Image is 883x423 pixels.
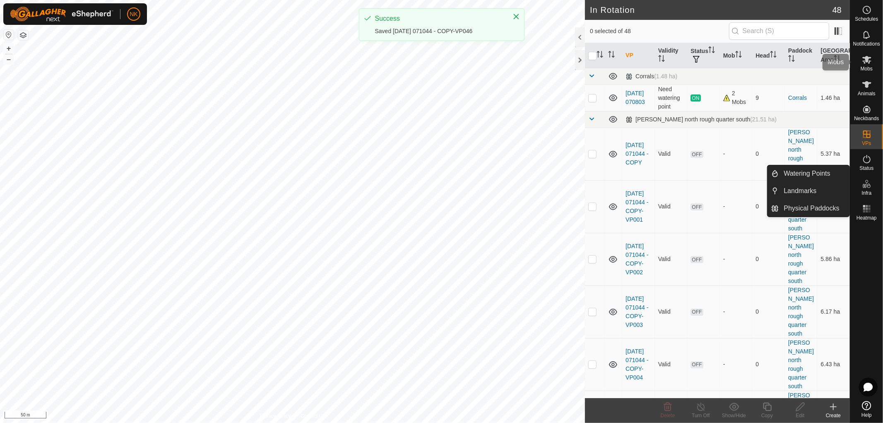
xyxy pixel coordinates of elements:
a: [DATE] 071044 - COPY-VP002 [626,243,648,276]
td: 6.43 ha [817,338,850,391]
div: - [723,255,749,263]
span: 0 selected of 48 [590,27,729,36]
p-sorticon: Activate to sort [834,56,840,63]
span: Delete [661,413,675,418]
div: Saved [DATE] 071044 - COPY-VP046 [375,27,504,36]
th: Mob [720,43,753,68]
p-sorticon: Activate to sort [708,48,715,54]
span: ON [691,94,700,102]
td: 6.17 ha [817,285,850,338]
div: - [723,150,749,158]
div: Copy [751,412,784,419]
span: Schedules [855,17,878,22]
div: Turn Off [684,412,717,419]
span: Mobs [861,66,873,71]
p-sorticon: Activate to sort [658,56,665,63]
p-sorticon: Activate to sort [735,52,742,59]
span: OFF [691,309,703,316]
p-sorticon: Activate to sort [788,56,795,63]
img: Gallagher Logo [10,7,113,22]
a: [PERSON_NAME] north rough quarter south [788,287,814,337]
span: (1.48 ha) [654,73,677,80]
th: [GEOGRAPHIC_DATA] Area [817,43,850,68]
div: Edit [784,412,817,419]
span: Heatmap [857,215,877,220]
div: Corrals [626,73,677,80]
th: VP [622,43,655,68]
a: [PERSON_NAME] north rough quarter south [788,234,814,284]
a: Privacy Policy [260,412,291,420]
h2: In Rotation [590,5,832,15]
div: - [723,202,749,211]
button: Close [510,11,522,22]
td: Valid [655,233,688,285]
a: [PERSON_NAME] north rough quarter south [788,129,814,179]
button: – [4,54,14,64]
td: 0 [752,285,785,338]
span: Landmarks [784,186,817,196]
a: Contact Us [301,412,325,420]
td: Need watering point [655,85,688,111]
td: 0 [752,180,785,233]
div: Success [375,14,504,24]
a: [PERSON_NAME] north rough quarter south [788,181,814,232]
li: Physical Paddocks [768,200,849,217]
div: Show/Hide [717,412,751,419]
span: OFF [691,361,703,368]
li: Watering Points [768,165,849,182]
td: 0 [752,128,785,180]
span: Watering Points [784,169,830,179]
span: NK [130,10,137,19]
td: Valid [655,180,688,233]
a: Help [850,398,883,421]
th: Validity [655,43,688,68]
span: OFF [691,256,703,263]
td: Valid [655,285,688,338]
a: [DATE] 071044 - COPY [626,142,648,166]
div: [PERSON_NAME] north rough quarter south [626,116,777,123]
span: Status [859,166,873,171]
td: 9 [752,85,785,111]
a: [DATE] 071044 - COPY-VP003 [626,295,648,328]
span: 48 [832,4,842,16]
span: (21.51 ha) [750,116,777,123]
p-sorticon: Activate to sort [770,52,777,59]
a: [DATE] 070803 [626,90,645,105]
a: Watering Points [779,165,850,182]
a: [DATE] 071044 - COPY-VP004 [626,348,648,381]
a: Landmarks [779,183,850,199]
a: [DATE] 071044 - COPY-VP001 [626,190,648,223]
span: Animals [858,91,876,96]
td: 5.86 ha [817,233,850,285]
button: Map Layers [18,30,28,40]
td: 1.46 ha [817,85,850,111]
td: 0 [752,338,785,391]
span: OFF [691,151,703,158]
th: Paddock [785,43,818,68]
td: 5.37 ha [817,128,850,180]
p-sorticon: Activate to sort [608,52,615,59]
div: Create [817,412,850,419]
span: Help [861,413,872,418]
span: Physical Paddocks [784,203,840,213]
span: Notifications [853,41,880,46]
td: 0 [752,233,785,285]
span: Neckbands [854,116,879,121]
a: [PERSON_NAME] north rough quarter south [788,339,814,389]
div: - [723,360,749,369]
div: 2 Mobs [723,89,749,106]
button: + [4,44,14,53]
th: Status [687,43,720,68]
button: Reset Map [4,30,14,40]
span: Infra [861,191,871,196]
a: Corrals [788,94,807,101]
div: - [723,307,749,316]
a: Physical Paddocks [779,200,850,217]
input: Search (S) [729,22,829,40]
td: Valid [655,128,688,180]
td: Valid [655,338,688,391]
span: VPs [862,141,871,146]
li: Landmarks [768,183,849,199]
span: OFF [691,203,703,210]
p-sorticon: Activate to sort [597,52,603,59]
